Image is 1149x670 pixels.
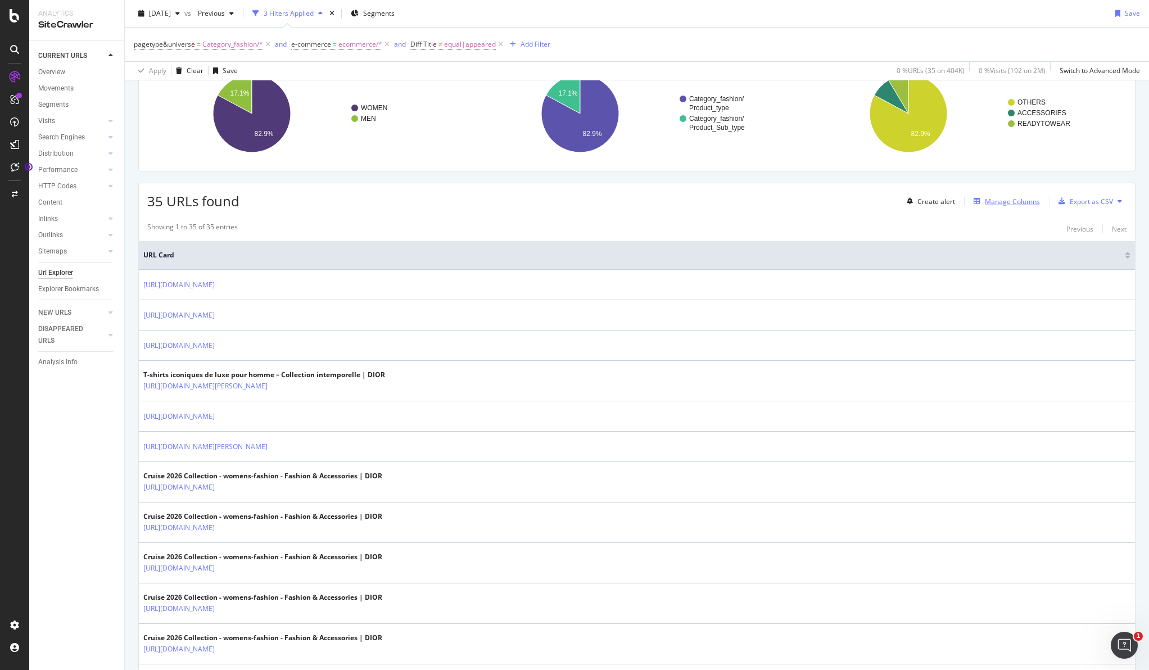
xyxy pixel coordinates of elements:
span: URL Card [143,250,1122,260]
div: Switch to Advanced Mode [1060,66,1140,75]
a: [URL][DOMAIN_NAME] [143,482,215,493]
div: times [327,8,337,19]
div: Overview [38,66,65,78]
text: 82.9% [911,130,930,138]
button: Create alert [902,192,955,210]
a: [URL][DOMAIN_NAME][PERSON_NAME] [143,441,268,452]
button: Export as CSV [1054,192,1113,210]
text: 17.1% [558,89,577,97]
button: Previous [1066,222,1093,236]
svg: A chart. [804,65,1124,162]
div: Save [1125,8,1140,18]
span: Category_fashion/* [202,37,263,52]
span: = [333,39,337,49]
a: Url Explorer [38,267,116,279]
text: Product_type [689,104,729,112]
div: Apply [149,66,166,75]
div: and [275,39,287,49]
button: Save [209,62,238,80]
div: Clear [187,66,203,75]
span: e-commerce [291,39,331,49]
button: Segments [346,4,399,22]
text: Category_fashion/ [689,95,744,103]
a: [URL][DOMAIN_NAME][PERSON_NAME] [143,381,268,392]
a: Explorer Bookmarks [38,283,116,295]
div: Export as CSV [1070,197,1113,206]
div: Inlinks [38,213,58,225]
div: Search Engines [38,132,85,143]
button: Previous [193,4,238,22]
span: Segments [363,8,395,18]
div: Movements [38,83,74,94]
text: 17.1% [230,89,249,97]
span: equal|appeared [444,37,496,52]
div: Save [223,66,238,75]
a: CURRENT URLS [38,50,105,62]
text: Product_Sub_type [689,124,745,132]
div: Url Explorer [38,267,73,279]
text: WOMEN [361,104,387,112]
div: Previous [1066,224,1093,234]
div: SiteCrawler [38,19,115,31]
a: DISAPPEARED URLS [38,323,105,347]
button: [DATE] [134,4,184,22]
div: Explorer Bookmarks [38,283,99,295]
div: 0 % Visits ( 192 on 2M ) [979,66,1046,75]
div: Tooltip anchor [24,162,34,172]
div: Next [1112,224,1127,234]
text: OTHERS [1017,98,1046,106]
a: [URL][DOMAIN_NAME] [143,522,215,533]
a: Overview [38,66,116,78]
div: DISAPPEARED URLS [38,323,95,347]
button: and [394,39,406,49]
div: Cruise 2026 Collection - womens-fashion - Fashion & Accessories | DIOR [143,511,382,522]
button: Add Filter [505,38,550,51]
div: Add Filter [521,39,550,49]
div: Manage Columns [985,197,1040,206]
a: Sitemaps [38,246,105,257]
div: 0 % URLs ( 35 on 404K ) [897,66,965,75]
a: Movements [38,83,116,94]
text: READYTOWEAR [1017,120,1070,128]
button: Apply [134,62,166,80]
span: = [197,39,201,49]
text: ACCESSORIES [1017,109,1066,117]
div: Sitemaps [38,246,67,257]
a: [URL][DOMAIN_NAME] [143,340,215,351]
a: Performance [38,164,105,176]
a: [URL][DOMAIN_NAME] [143,603,215,614]
div: Cruise 2026 Collection - womens-fashion - Fashion & Accessories | DIOR [143,592,382,603]
a: [URL][DOMAIN_NAME] [143,644,215,655]
div: Analysis Info [38,356,78,368]
span: ≠ [438,39,442,49]
a: Segments [38,99,116,111]
a: Visits [38,115,105,127]
text: MEN [361,115,376,123]
text: 82.9% [255,130,274,138]
a: [URL][DOMAIN_NAME] [143,411,215,422]
span: 35 URLs found [147,192,239,210]
div: CURRENT URLS [38,50,87,62]
button: 3 Filters Applied [248,4,327,22]
div: Visits [38,115,55,127]
a: NEW URLS [38,307,105,319]
div: Content [38,197,62,209]
span: 1 [1134,632,1143,641]
div: HTTP Codes [38,180,76,192]
text: Category_fashion/ [689,115,744,123]
a: [URL][DOMAIN_NAME] [143,279,215,291]
div: Outlinks [38,229,63,241]
div: Performance [38,164,78,176]
a: Analysis Info [38,356,116,368]
a: Outlinks [38,229,105,241]
span: Previous [193,8,225,18]
button: Switch to Advanced Mode [1055,62,1140,80]
span: vs [184,8,193,18]
div: Cruise 2026 Collection - womens-fashion - Fashion & Accessories | DIOR [143,633,382,643]
svg: A chart. [476,65,795,162]
div: Analytics [38,9,115,19]
a: HTTP Codes [38,180,105,192]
